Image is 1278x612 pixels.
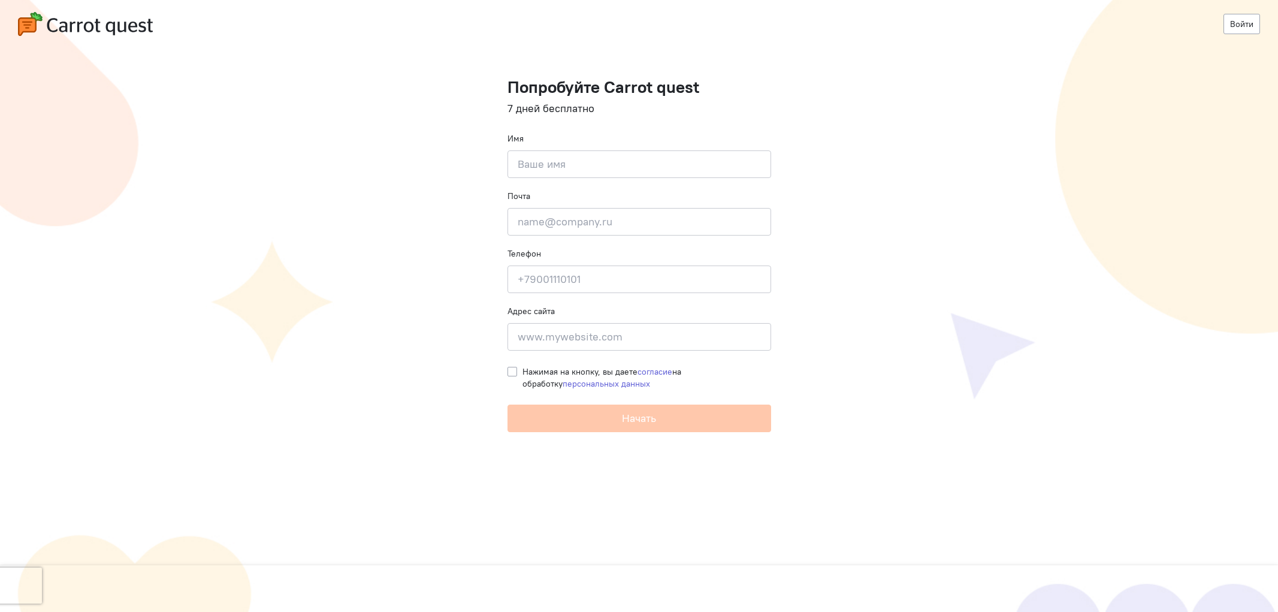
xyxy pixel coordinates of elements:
[507,248,541,260] label: Телефон
[622,411,656,425] span: Начать
[507,305,555,317] label: Адрес сайта
[507,132,524,144] label: Имя
[507,266,771,293] input: +79001110101
[507,150,771,178] input: Ваше имя
[507,102,771,114] h4: 7 дней бесплатно
[563,378,650,389] a: персональных данных
[507,208,771,236] input: name@company.ru
[638,366,672,377] a: согласие
[507,78,771,97] h1: Попробуйте Carrot quest
[507,323,771,351] input: www.mywebsite.com
[507,190,530,202] label: Почта
[507,405,771,432] button: Начать
[18,12,153,36] img: carrot-quest-logo.svg
[522,366,681,389] span: Нажимая на кнопку, вы даете на обработку
[1223,14,1260,34] a: Войти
